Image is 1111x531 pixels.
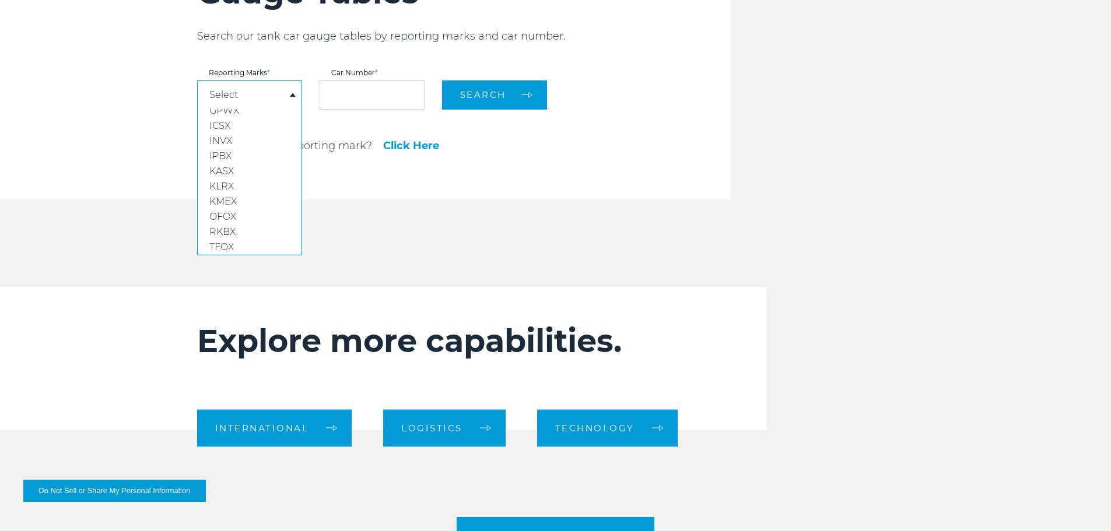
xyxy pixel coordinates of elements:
[383,409,506,446] a: Logistics arrow arrow
[198,133,302,149] a: INVX
[197,69,302,76] label: Reporting Marks
[23,480,206,502] button: Do Not Sell or Share My Personal Information
[383,140,439,151] a: Click Here
[198,179,302,194] a: KLRX
[555,424,635,432] span: Technology
[209,120,230,131] span: ICSX
[198,240,302,255] a: TFOX
[198,224,302,240] a: RKBX
[401,424,462,432] span: Logistics
[209,90,238,100] a: Select
[198,103,302,118] a: GPWX
[320,69,425,76] label: Car Number
[209,196,237,207] span: KMEX
[198,149,302,164] a: IPBX
[197,29,731,43] p: Search our tank car gauge tables by reporting marks and car number.
[442,80,547,110] button: Search arrow arrow
[460,89,506,100] span: Search
[198,194,302,209] a: KMEX
[198,209,302,224] a: OFOX
[198,164,302,179] a: KASX
[209,166,234,177] span: KASX
[215,424,309,432] span: International
[209,105,239,116] span: GPWX
[198,118,302,133] a: ICSX
[209,150,232,161] span: IPBX
[209,181,234,192] span: KLRX
[209,241,234,252] span: TFOX
[197,322,697,360] h2: Explore more capabilities.
[209,135,232,146] span: INVX
[537,409,678,446] a: Technology arrow arrow
[197,409,352,446] a: International arrow arrow
[209,211,236,222] span: OFOX
[209,226,236,237] span: RKBX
